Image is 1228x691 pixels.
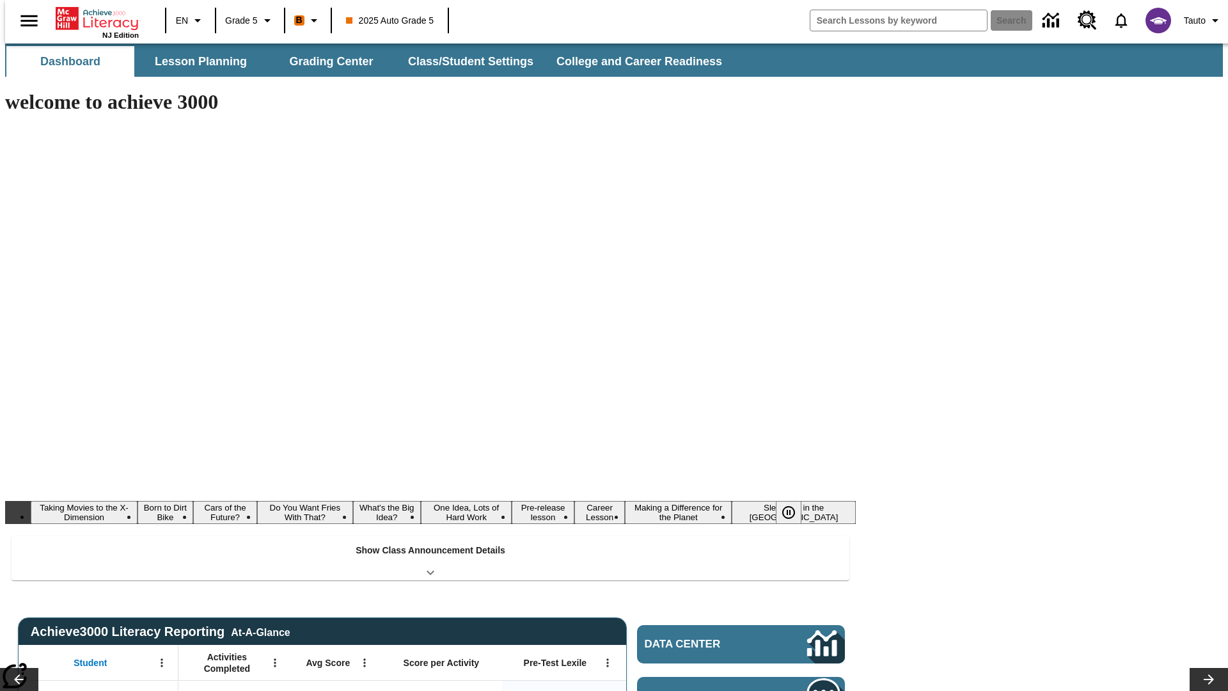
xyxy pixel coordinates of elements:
span: NJ Edition [102,31,139,39]
input: search field [810,10,987,31]
div: Home [56,4,139,39]
button: Slide 6 One Idea, Lots of Hard Work [421,501,512,524]
button: Lesson Planning [137,46,265,77]
button: Select a new avatar [1138,4,1179,37]
button: Profile/Settings [1179,9,1228,32]
div: SubNavbar [5,46,734,77]
h1: welcome to achieve 3000 [5,90,856,114]
div: At-A-Glance [231,624,290,639]
button: Open Menu [355,653,374,672]
button: Slide 10 Sleepless in the Animal Kingdom [732,501,856,524]
button: Grading Center [267,46,395,77]
button: Slide 5 What's the Big Idea? [353,501,421,524]
img: avatar image [1145,8,1171,33]
a: Data Center [637,625,845,663]
button: Slide 2 Born to Dirt Bike [138,501,193,524]
button: Slide 1 Taking Movies to the X-Dimension [31,501,138,524]
button: Language: EN, Select a language [170,9,211,32]
span: Pre-Test Lexile [524,657,587,669]
div: Pause [776,501,814,524]
a: Home [56,6,139,31]
div: Show Class Announcement Details [12,536,849,580]
button: Open Menu [598,653,617,672]
button: Lesson carousel, Next [1190,668,1228,691]
div: SubNavbar [5,44,1223,77]
span: B [296,12,303,28]
span: Tauto [1184,14,1206,28]
a: Data Center [1035,3,1070,38]
button: Slide 8 Career Lesson [574,501,625,524]
span: 2025 Auto Grade 5 [346,14,434,28]
a: Resource Center, Will open in new tab [1070,3,1105,38]
a: Notifications [1105,4,1138,37]
span: Avg Score [306,657,350,669]
button: Dashboard [6,46,134,77]
button: Class/Student Settings [398,46,544,77]
button: Open side menu [10,2,48,40]
button: Boost Class color is orange. Change class color [289,9,327,32]
span: Data Center [645,638,764,651]
span: Score per Activity [404,657,480,669]
button: Slide 7 Pre-release lesson [512,501,574,524]
button: Open Menu [152,653,171,672]
span: Activities Completed [185,651,269,674]
span: Achieve3000 Literacy Reporting [31,624,290,639]
span: Grade 5 [225,14,258,28]
span: Student [74,657,107,669]
button: Slide 9 Making a Difference for the Planet [625,501,732,524]
button: College and Career Readiness [546,46,732,77]
button: Slide 3 Cars of the Future? [193,501,257,524]
span: EN [176,14,188,28]
p: Show Class Announcement Details [356,544,505,557]
button: Pause [776,501,801,524]
button: Slide 4 Do You Want Fries With That? [257,501,352,524]
button: Grade: Grade 5, Select a grade [220,9,280,32]
button: Open Menu [265,653,285,672]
